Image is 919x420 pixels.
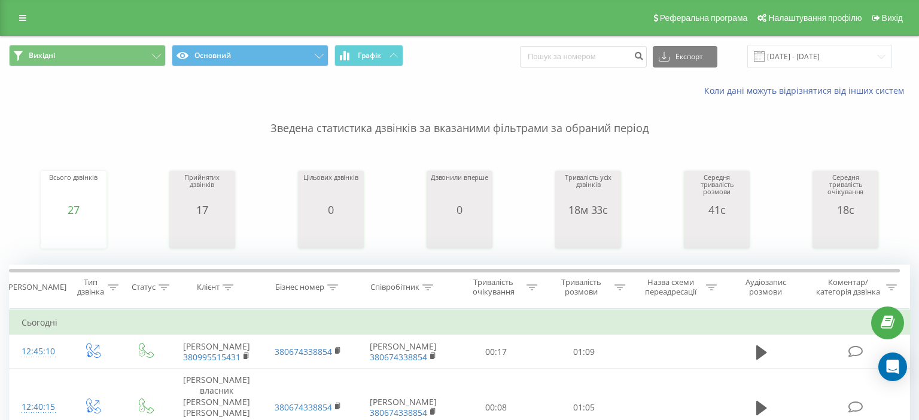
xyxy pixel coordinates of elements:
a: 380674338854 [370,407,427,418]
div: 12:40:15 [22,396,54,419]
td: [PERSON_NAME] [171,335,263,369]
div: Тривалість розмови [551,277,611,298]
div: 17 [172,204,232,216]
div: 0 [303,204,358,216]
div: 12:45:10 [22,340,54,363]
button: Експорт [653,46,717,68]
div: Всього дзвінків [49,174,97,204]
div: Прийнятих дзвінків [172,174,232,204]
td: Сьогодні [10,311,910,335]
button: Вихідні [9,45,166,66]
a: Коли дані можуть відрізнятися вiд інших систем [704,85,910,96]
div: Дзвонили вперше [431,174,488,204]
span: Вихід [882,13,903,23]
span: Реферальна програма [660,13,748,23]
td: [PERSON_NAME] [354,335,452,369]
a: 380674338854 [275,346,332,357]
div: Тривалість очікування [463,277,524,298]
p: Зведена статистика дзвінків за вказаними фільтрами за обраний період [9,97,910,136]
div: 41с [687,204,747,216]
td: 01:09 [540,335,628,369]
div: Тривалість усіх дзвінків [558,174,618,204]
div: Клієнт [197,283,220,293]
div: Коментар/категорія дзвінка [813,277,883,298]
div: Середня тривалість очікування [815,174,875,204]
div: 18м 33с [558,204,618,216]
div: Співробітник [370,283,419,293]
span: Графік [358,51,381,60]
a: 380674338854 [370,351,427,363]
a: 380674338854 [275,401,332,413]
div: Середня тривалість розмови [687,174,747,204]
span: Налаштування профілю [768,13,862,23]
div: Цільових дзвінків [303,174,358,204]
div: 18с [815,204,875,216]
div: [PERSON_NAME] [6,283,66,293]
div: Аудіозапис розмови [731,277,801,298]
a: 380995515431 [183,351,241,363]
div: 27 [49,204,97,216]
div: Тип дзвінка [76,277,105,298]
div: 0 [431,204,488,216]
td: 00:17 [452,335,540,369]
div: Open Intercom Messenger [878,352,907,381]
button: Графік [334,45,403,66]
input: Пошук за номером [520,46,647,68]
button: Основний [172,45,328,66]
div: Бізнес номер [275,283,324,293]
span: Вихідні [29,51,55,60]
div: Статус [132,283,156,293]
div: Назва схеми переадресації [639,277,703,298]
